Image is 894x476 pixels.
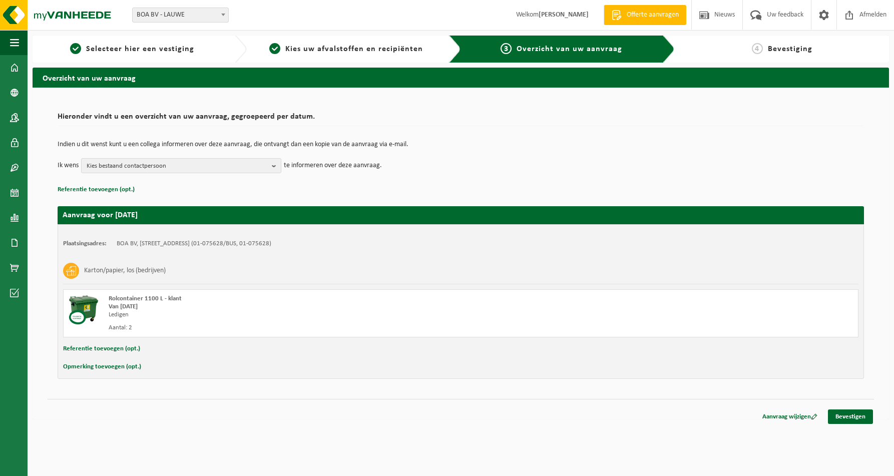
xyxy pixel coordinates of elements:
[63,342,140,355] button: Referentie toevoegen (opt.)
[752,43,763,54] span: 4
[604,5,686,25] a: Offerte aanvragen
[109,303,138,310] strong: Van [DATE]
[84,263,166,279] h3: Karton/papier, los (bedrijven)
[252,43,441,55] a: 2Kies uw afvalstoffen en recipiënten
[63,360,141,373] button: Opmerking toevoegen (opt.)
[81,158,281,173] button: Kies bestaand contactpersoon
[58,113,864,126] h2: Hieronder vindt u een overzicht van uw aanvraag, gegroepeerd per datum.
[269,43,280,54] span: 2
[58,183,135,196] button: Referentie toevoegen (opt.)
[285,45,423,53] span: Kies uw afvalstoffen en recipiënten
[133,8,228,22] span: BOA BV - LAUWE
[117,240,271,248] td: BOA BV, [STREET_ADDRESS] (01-075628/BUS, 01-075628)
[33,68,889,87] h2: Overzicht van uw aanvraag
[828,409,873,424] a: Bevestigen
[517,45,622,53] span: Overzicht van uw aanvraag
[624,10,681,20] span: Offerte aanvragen
[70,43,81,54] span: 1
[284,158,382,173] p: te informeren over deze aanvraag.
[63,240,107,247] strong: Plaatsingsadres:
[109,324,501,332] div: Aantal: 2
[109,311,501,319] div: Ledigen
[539,11,589,19] strong: [PERSON_NAME]
[768,45,812,53] span: Bevestiging
[87,159,268,174] span: Kies bestaand contactpersoon
[58,141,864,148] p: Indien u dit wenst kunt u een collega informeren over deze aanvraag, die ontvangt dan een kopie v...
[58,158,79,173] p: Ik wens
[69,295,99,325] img: WB-1100-CU.png
[755,409,825,424] a: Aanvraag wijzigen
[501,43,512,54] span: 3
[109,295,182,302] span: Rolcontainer 1100 L - klant
[86,45,194,53] span: Selecteer hier een vestiging
[63,211,138,219] strong: Aanvraag voor [DATE]
[132,8,229,23] span: BOA BV - LAUWE
[38,43,227,55] a: 1Selecteer hier een vestiging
